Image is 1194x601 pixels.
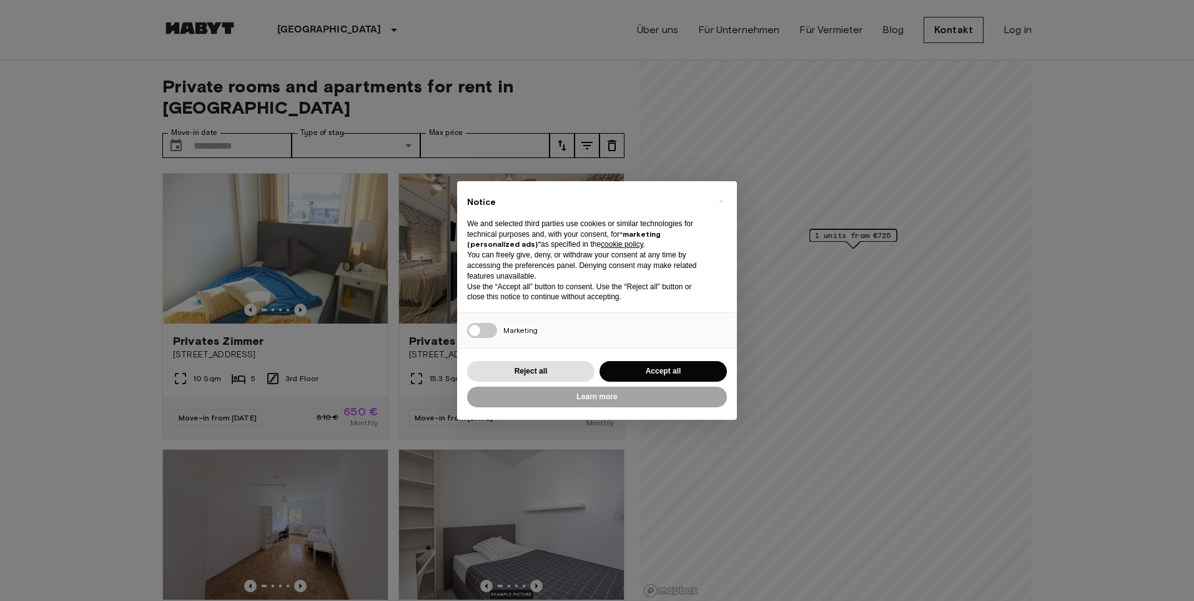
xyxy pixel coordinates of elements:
[467,387,727,407] button: Learn more
[719,194,723,209] span: ×
[467,229,661,249] strong: “marketing (personalized ads)”
[467,196,707,209] h2: Notice
[599,361,727,382] button: Accept all
[503,325,538,335] span: Marketing
[467,282,707,303] p: Use the “Accept all” button to consent. Use the “Reject all” button or close this notice to conti...
[467,361,595,382] button: Reject all
[711,191,731,211] button: Close this notice
[467,250,707,281] p: You can freely give, deny, or withdraw your consent at any time by accessing the preferences pane...
[467,219,707,250] p: We and selected third parties use cookies or similar technologies for technical purposes and, wit...
[601,240,643,249] a: cookie policy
